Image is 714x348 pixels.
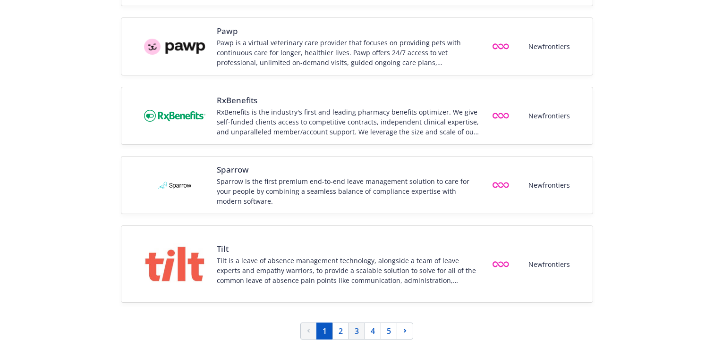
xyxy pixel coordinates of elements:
span: RxBenefits [217,95,479,106]
img: Vendor logo for RxBenefits [144,110,205,122]
a: Page 2 [332,323,349,340]
div: Sparrow is the first premium end-to-end leave management solution to care for your people by comb... [217,176,479,206]
span: Newfrontiers [528,259,570,269]
a: Page 1 is your current page [316,323,333,340]
span: Pawp [217,25,479,37]
span: Sparrow [217,164,479,175]
div: Pawp is a virtual veterinary care provider that focuses on providing pets with continuous care fo... [217,38,479,67]
div: Tilt is a leave of absence management technology, alongside a team of leave experts and empathy w... [217,256,479,285]
a: Previous page [300,323,317,340]
span: Newfrontiers [528,180,570,190]
a: Next page [397,323,413,340]
div: RxBenefits is the industry's first and leading pharmacy benefits optimizer. We give self-funded c... [217,107,479,137]
a: Page 4 [365,323,381,340]
img: Vendor logo for Pawp [144,39,205,55]
img: Vendor logo for Tilt [144,233,205,295]
a: Page 5 [381,323,397,340]
span: Newfrontiers [528,41,570,51]
img: Vendor logo for Sparrow [144,165,205,206]
a: Page 3 [348,323,365,340]
span: Tilt [217,243,479,255]
span: Newfrontiers [528,111,570,121]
